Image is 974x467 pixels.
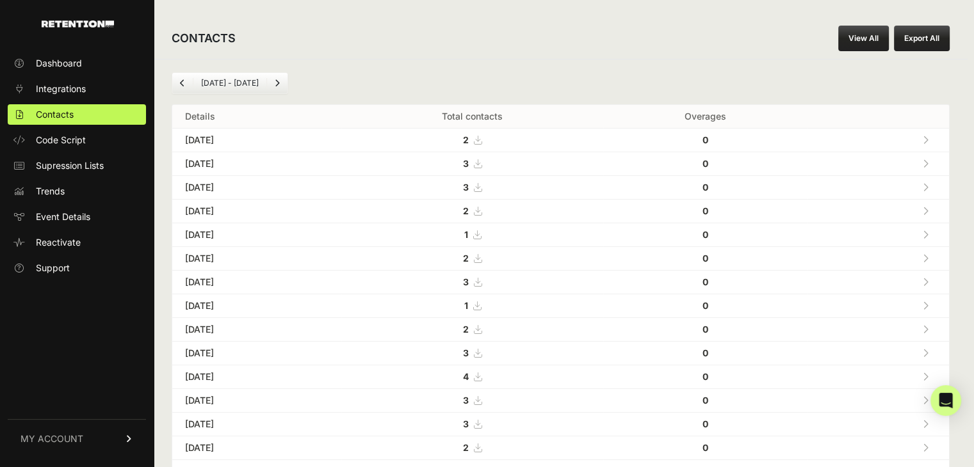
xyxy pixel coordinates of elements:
[702,418,708,429] strong: 0
[702,442,708,453] strong: 0
[463,442,469,453] strong: 2
[172,223,341,247] td: [DATE]
[36,236,81,249] span: Reactivate
[8,181,146,202] a: Trends
[463,134,482,145] a: 2
[463,253,482,264] a: 2
[36,108,74,121] span: Contacts
[463,371,482,382] a: 4
[464,229,481,240] a: 1
[172,247,341,271] td: [DATE]
[172,318,341,342] td: [DATE]
[193,78,266,88] li: [DATE] - [DATE]
[702,300,708,311] strong: 0
[463,418,482,429] a: 3
[8,258,146,278] a: Support
[463,158,482,169] a: 3
[8,155,146,176] a: Supression Lists
[8,53,146,74] a: Dashboard
[463,276,469,287] strong: 3
[463,371,469,382] strong: 4
[172,200,341,223] td: [DATE]
[464,300,468,311] strong: 1
[463,324,469,335] strong: 2
[463,347,482,358] a: 3
[42,20,114,28] img: Retention.com
[463,158,469,169] strong: 3
[8,79,146,99] a: Integrations
[8,207,146,227] a: Event Details
[702,395,708,406] strong: 0
[20,432,83,445] span: MY ACCOUNT
[464,229,468,240] strong: 1
[603,105,807,129] th: Overages
[172,365,341,389] td: [DATE]
[463,418,469,429] strong: 3
[702,134,708,145] strong: 0
[8,104,146,125] a: Contacts
[172,105,341,129] th: Details
[463,205,482,216] a: 2
[172,294,341,318] td: [DATE]
[36,185,65,198] span: Trends
[172,29,236,47] h2: CONTACTS
[463,442,482,453] a: 2
[172,413,341,436] td: [DATE]
[463,324,482,335] a: 2
[702,324,708,335] strong: 0
[463,182,482,193] a: 3
[463,276,482,287] a: 3
[702,182,708,193] strong: 0
[172,129,341,152] td: [DATE]
[463,395,469,406] strong: 3
[8,232,146,253] a: Reactivate
[463,134,469,145] strong: 2
[36,159,104,172] span: Supression Lists
[172,152,341,176] td: [DATE]
[702,205,708,216] strong: 0
[463,182,469,193] strong: 3
[463,395,482,406] a: 3
[894,26,950,51] button: Export All
[463,205,469,216] strong: 2
[463,253,469,264] strong: 2
[172,73,193,93] a: Previous
[8,130,146,150] a: Code Script
[8,419,146,458] a: MY ACCOUNT
[702,371,708,382] strong: 0
[702,347,708,358] strong: 0
[36,57,82,70] span: Dashboard
[267,73,288,93] a: Next
[463,347,469,358] strong: 3
[172,271,341,294] td: [DATE]
[702,229,708,240] strong: 0
[702,253,708,264] strong: 0
[464,300,481,311] a: 1
[172,342,341,365] td: [DATE]
[702,158,708,169] strong: 0
[838,26,889,51] a: View All
[702,276,708,287] strong: 0
[36,262,70,274] span: Support
[930,385,961,416] div: Open Intercom Messenger
[36,210,90,223] span: Event Details
[172,436,341,460] td: [DATE]
[36,83,86,95] span: Integrations
[172,389,341,413] td: [DATE]
[172,176,341,200] td: [DATE]
[341,105,603,129] th: Total contacts
[36,134,86,146] span: Code Script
